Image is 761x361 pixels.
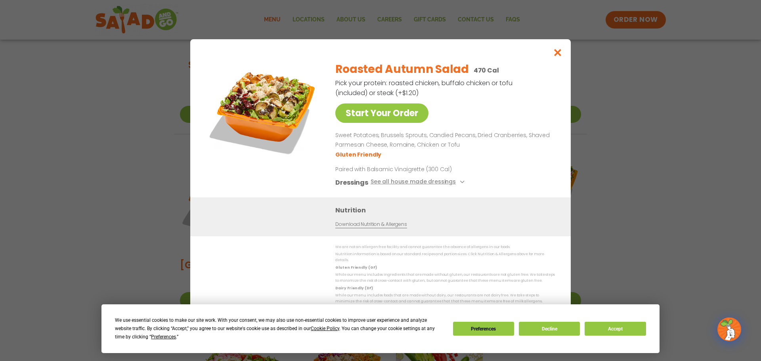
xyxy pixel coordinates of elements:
p: Pick your protein: roasted chicken, buffalo chicken or tofu (included) or steak (+$1.20) [335,78,514,98]
span: Cookie Policy [311,326,339,331]
strong: Gluten Friendly (GF) [335,265,377,270]
p: Sweet Potatoes, Brussels Sprouts, Candied Pecans, Dried Cranberries, Shaved Parmesan Cheese, Roma... [335,131,552,150]
p: We are not an allergen free facility and cannot guarantee the absence of allergens in our foods. [335,244,555,250]
button: See all house made dressings [371,178,467,187]
a: Start Your Order [335,103,428,123]
button: Decline [519,322,580,336]
strong: Dairy Friendly (DF) [335,286,373,290]
div: We use essential cookies to make our site work. With your consent, we may also use non-essential ... [115,316,443,341]
p: While our menu includes ingredients that are made without gluten, our restaurants are not gluten ... [335,272,555,284]
p: 470 Cal [474,65,499,75]
div: Cookie Consent Prompt [101,304,660,353]
p: Paired with Balsamic Vinaigrette (300 Cal) [335,165,482,174]
p: Nutrition information is based on our standard recipes and portion sizes. Click Nutrition & Aller... [335,251,555,264]
li: Gluten Friendly [335,151,382,159]
button: Close modal [545,39,571,66]
button: Preferences [453,322,514,336]
p: While our menu includes foods that are made without dairy, our restaurants are not dairy free. We... [335,292,555,305]
img: Featured product photo for Roasted Autumn Salad [208,55,319,166]
h3: Nutrition [335,205,559,215]
img: wpChatIcon [718,318,740,340]
h2: Roasted Autumn Salad [335,61,468,78]
a: Download Nutrition & Allergens [335,221,407,228]
span: Preferences [151,334,176,340]
button: Accept [585,322,646,336]
h3: Dressings [335,178,368,187]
